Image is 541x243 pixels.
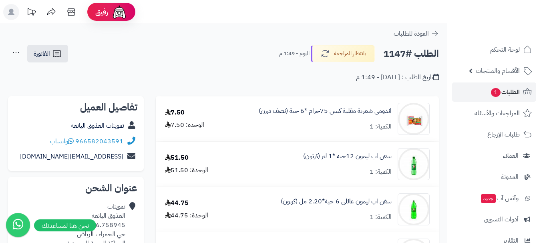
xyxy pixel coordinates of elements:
img: ai-face.png [111,4,127,20]
span: جديد [481,194,496,203]
h2: تفاصيل العميل [14,102,137,112]
a: طلبات الإرجاع [452,125,536,144]
a: المراجعات والأسئلة [452,104,536,123]
a: وآتس آبجديد [452,189,536,208]
span: الأقسام والمنتجات [476,65,520,76]
a: المدونة [452,167,536,187]
img: 1747540828-789ab214-413e-4ccd-b32f-1699f0bc-90x90.jpg [398,148,429,180]
span: المراجعات والأسئلة [475,108,520,119]
div: 51.50 [165,153,189,163]
span: طلبات الإرجاع [487,129,520,140]
a: تحديثات المنصة [21,4,41,22]
a: اندومى شعرية مقلية كيس 75جرام *6 حبة (نصف درزن) [259,106,392,116]
span: 1 [491,88,501,97]
span: العملاء [503,150,519,161]
div: الكمية: 1 [370,122,392,131]
a: سفن اب ليمون 12حبة *1 لتر (كرتون) [303,152,392,161]
a: الفاتورة [27,45,68,62]
a: سفن اب ليمون عائلي 6 حبة*2.20 مل (كرتون) [281,197,392,206]
div: 7.50 [165,108,185,117]
span: لوحة التحكم [490,44,520,55]
button: بانتظار المراجعة [311,45,375,62]
a: لوحة التحكم [452,40,536,59]
span: رفيق [95,7,108,17]
div: الوحدة: 44.75 [165,211,208,220]
span: الطلبات [490,86,520,98]
a: الطلبات1 [452,82,536,102]
div: الوحدة: 7.50 [165,120,204,130]
h2: عنوان الشحن [14,183,137,193]
span: الفاتورة [34,49,50,58]
h2: الطلب #1147 [383,46,439,62]
img: 1747541306-e6e5e2d5-9b67-463e-b81b-59a02ee4-90x90.jpg [398,193,429,225]
div: الكمية: 1 [370,167,392,177]
span: وآتس آب [480,193,519,204]
div: 44.75 [165,199,189,208]
a: واتساب [50,137,74,146]
a: تموينات العذوق اليانعه [71,121,124,131]
div: الوحدة: 51.50 [165,166,208,175]
span: المدونة [501,171,519,183]
a: العملاء [452,146,536,165]
div: تاريخ الطلب : [DATE] - 1:49 م [356,73,439,82]
a: [EMAIL_ADDRESS][DOMAIN_NAME] [20,152,123,161]
a: 966582043591 [75,137,123,146]
img: logo-2.png [487,22,533,39]
div: الكمية: 1 [370,213,392,222]
a: أدوات التسويق [452,210,536,229]
img: 1747282571-oxaxi0q0kqdaZhAjDASyKu0qDGCanod4-90x90.jpg [398,103,429,135]
a: العودة للطلبات [394,29,439,38]
small: اليوم - 1:49 م [279,50,310,58]
span: أدوات التسويق [484,214,519,225]
span: العودة للطلبات [394,29,429,38]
